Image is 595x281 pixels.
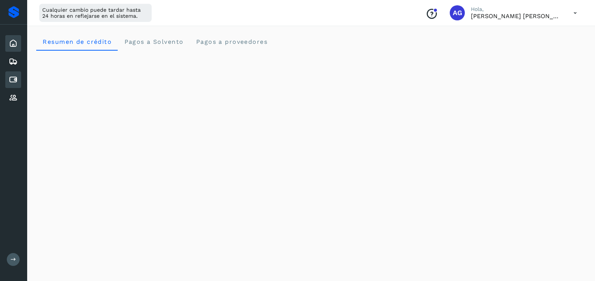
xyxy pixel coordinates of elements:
span: Pagos a proveedores [195,38,268,45]
div: Embarques [5,53,21,70]
p: Abigail Gonzalez Leon [471,12,561,20]
div: Inicio [5,35,21,52]
div: Cualquier cambio puede tardar hasta 24 horas en reflejarse en el sistema. [39,4,152,22]
span: Pagos a Solvento [124,38,183,45]
div: Cuentas por pagar [5,71,21,88]
div: Proveedores [5,90,21,106]
p: Hola, [471,6,561,12]
span: Resumen de crédito [42,38,112,45]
